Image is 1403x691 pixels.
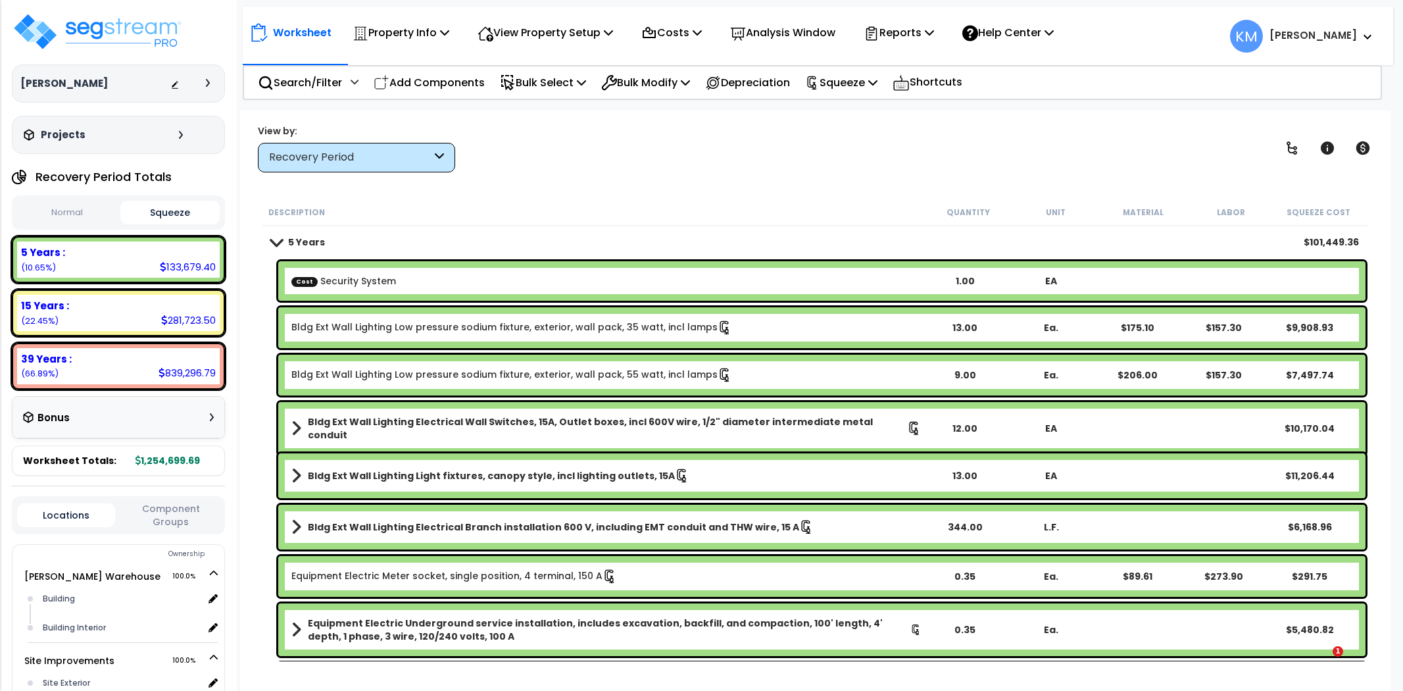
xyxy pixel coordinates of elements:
[698,67,797,98] div: Depreciation
[730,24,835,41] p: Analysis Window
[39,620,204,636] div: Building Interior
[39,546,224,562] div: Ownership
[273,24,332,41] p: Worksheet
[291,415,922,442] a: Assembly Title
[1268,570,1352,583] div: $291.75
[1095,570,1180,583] div: $89.61
[160,260,216,274] div: 133,679.40
[1009,321,1094,334] div: Ea.
[291,518,922,536] a: Assembly Title
[291,274,396,288] a: Custom Item
[308,415,907,442] b: Bldg Ext Wall Lighting Electrical Wall Switches, 15A, Outlet boxes, incl 600V wire, 1/2" diameter...
[1268,422,1352,435] div: $10,170.04
[923,521,1008,534] div: 344.00
[864,24,934,41] p: Reports
[962,24,1054,41] p: Help Center
[21,245,65,259] b: 5 Years :
[1217,207,1245,218] small: Labor
[291,569,617,584] a: Individual Item
[1268,521,1352,534] div: $6,168.96
[120,201,220,224] button: Squeeze
[923,422,1008,435] div: 12.00
[947,207,990,218] small: Quantity
[41,128,86,141] h3: Projects
[21,299,69,313] b: 15 Years :
[1095,369,1180,382] div: $206.00
[122,501,220,529] button: Component Groups
[268,207,325,218] small: Description
[1181,369,1266,382] div: $157.30
[135,454,200,467] b: 1,254,699.69
[20,77,108,90] h3: [PERSON_NAME]
[21,368,59,379] small: 66.89224492700079%
[1123,207,1164,218] small: Material
[23,454,116,467] span: Worksheet Totals:
[161,313,216,327] div: 281,723.50
[1333,646,1343,657] span: 1
[1095,321,1180,334] div: $175.10
[923,274,1008,288] div: 1.00
[12,12,183,51] img: logo_pro_r.png
[601,74,690,91] p: Bulk Modify
[923,369,1008,382] div: 9.00
[478,24,613,41] p: View Property Setup
[1046,207,1066,218] small: Unit
[1268,623,1352,636] div: $5,480.82
[353,24,449,41] p: Property Info
[805,74,877,91] p: Squeeze
[24,654,114,667] a: Site Improvements 100.0%
[17,201,117,224] button: Normal
[1287,207,1350,218] small: Squeeze Cost
[37,413,70,424] h3: Bonus
[269,150,431,165] div: Recovery Period
[39,675,204,691] div: Site Exterior
[291,617,922,643] a: Assembly Title
[1009,274,1094,288] div: EA
[308,469,675,482] b: Bldg Ext Wall Lighting Light fixtures, canopy style, incl lighting outlets, 15A
[172,653,207,669] span: 100.0%
[1009,623,1094,636] div: Ea.
[366,67,492,98] div: Add Components
[258,124,455,138] div: View by:
[885,66,970,99] div: Shortcuts
[172,569,207,584] span: 100.0%
[641,24,702,41] p: Costs
[1009,469,1094,482] div: EA
[923,570,1008,583] div: 0.35
[1181,570,1266,583] div: $273.90
[308,617,910,643] b: Equipment Electric Underground service installation, includes excavation, backfill, and compactio...
[21,352,72,366] b: 39 Years :
[893,73,962,92] p: Shortcuts
[308,521,799,534] b: Bldg Ext Wall Lighting Electrical Branch installation 600 V, including EMT conduit and THW wire, ...
[923,321,1008,334] div: 13.00
[291,467,922,485] a: Assembly Title
[1269,28,1357,42] b: [PERSON_NAME]
[1181,321,1266,334] div: $157.30
[39,591,204,607] div: Building
[374,74,485,91] p: Add Components
[1306,646,1337,678] iframe: Intercom live chat
[1268,469,1352,482] div: $11,206.44
[923,469,1008,482] div: 13.00
[17,503,115,527] button: Locations
[1009,521,1094,534] div: L.F.
[500,74,586,91] p: Bulk Select
[21,315,59,326] small: 22.45346067833398%
[1009,570,1094,583] div: Ea.
[291,320,732,335] a: Individual Item
[159,366,216,380] div: 839,296.79
[291,276,318,286] span: Cost
[1268,369,1352,382] div: $7,497.74
[291,368,732,382] a: Individual Item
[1268,321,1352,334] div: $9,908.93
[288,236,325,249] b: 5 Years
[1304,236,1359,249] div: $101,449.36
[36,170,172,184] h4: Recovery Period Totals
[24,570,160,583] a: [PERSON_NAME] Warehouse 100.0%
[1009,369,1094,382] div: Ea.
[258,74,342,91] p: Search/Filter
[705,74,790,91] p: Depreciation
[21,262,56,273] small: 10.654294394665229%
[1230,20,1263,53] span: KM
[923,623,1008,636] div: 0.35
